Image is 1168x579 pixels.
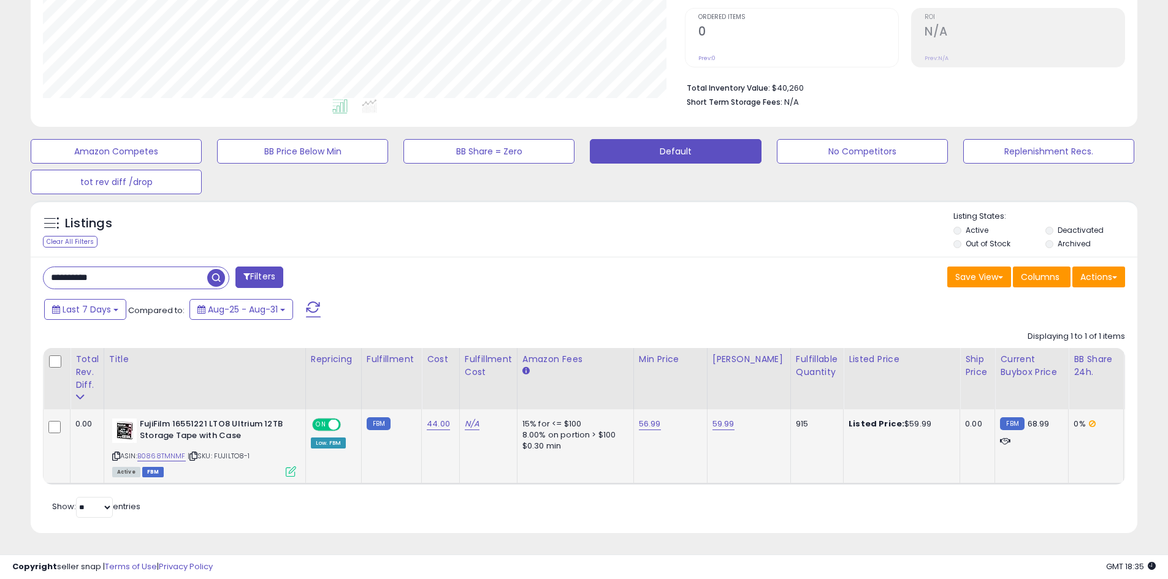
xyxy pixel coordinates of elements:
[796,353,838,379] div: Fulfillable Quantity
[966,238,1010,249] label: Out of Stock
[784,96,799,108] span: N/A
[403,139,574,164] button: BB Share = Zero
[849,418,904,430] b: Listed Price:
[639,353,702,366] div: Min Price
[712,418,735,430] a: 59.99
[188,451,250,461] span: | SKU: FUJILTO8-1
[109,353,300,366] div: Title
[1058,238,1091,249] label: Archived
[1028,418,1050,430] span: 68.99
[31,139,202,164] button: Amazon Competes
[698,25,898,41] h2: 0
[208,303,278,316] span: Aug-25 - Aug-31
[112,467,140,477] span: All listings currently available for purchase on Amazon
[189,299,293,320] button: Aug-25 - Aug-31
[698,14,898,21] span: Ordered Items
[1028,331,1125,342] div: Displaying 1 to 1 of 1 items
[75,418,94,430] div: 0.00
[953,211,1137,222] p: Listing States:
[965,418,985,430] div: 0.00
[12,561,213,573] div: seller snap | |
[698,55,716,62] small: Prev: 0
[43,236,97,248] div: Clear All Filters
[925,14,1124,21] span: ROI
[712,353,785,366] div: [PERSON_NAME]
[75,353,99,392] div: Total Rev. Diff.
[1000,417,1024,430] small: FBM
[849,418,950,430] div: $59.99
[925,25,1124,41] h2: N/A
[465,418,479,430] a: N/A
[965,353,990,379] div: Ship Price
[159,561,213,572] a: Privacy Policy
[140,418,289,444] b: FujiFilm 16551221 LTO8 Ultrium 12TB Storage Tape with Case
[313,420,329,430] span: ON
[44,299,126,320] button: Last 7 Days
[52,501,140,512] span: Show: entries
[963,139,1134,164] button: Replenishment Recs.
[1021,271,1059,283] span: Columns
[796,418,834,430] div: 915
[311,353,356,366] div: Repricing
[1000,353,1063,379] div: Current Buybox Price
[522,430,624,441] div: 8.00% on portion > $100
[1058,225,1104,235] label: Deactivated
[339,420,359,430] span: OFF
[522,418,624,430] div: 15% for <= $100
[367,353,416,366] div: Fulfillment
[142,467,164,477] span: FBM
[522,366,530,377] small: Amazon Fees.
[311,437,346,448] div: Low. FBM
[465,353,512,379] div: Fulfillment Cost
[1072,267,1125,287] button: Actions
[590,139,761,164] button: Default
[777,139,948,164] button: No Competitors
[925,55,949,62] small: Prev: N/A
[687,97,782,107] b: Short Term Storage Fees:
[137,451,186,461] a: B0868TMNMF
[1074,353,1118,379] div: BB Share 24h.
[687,80,1116,94] li: $40,260
[112,418,296,475] div: ASIN:
[1013,267,1071,287] button: Columns
[1074,418,1114,430] div: 0%
[522,353,628,366] div: Amazon Fees
[217,139,388,164] button: BB Price Below Min
[687,83,770,93] b: Total Inventory Value:
[522,441,624,452] div: $0.30 min
[367,417,391,430] small: FBM
[105,561,157,572] a: Terms of Use
[639,418,661,430] a: 56.99
[966,225,988,235] label: Active
[63,303,111,316] span: Last 7 Days
[12,561,57,572] strong: Copyright
[1106,561,1156,572] span: 2025-09-8 18:35 GMT
[128,305,185,316] span: Compared to:
[427,353,454,366] div: Cost
[947,267,1011,287] button: Save View
[235,267,283,288] button: Filters
[427,418,450,430] a: 44.00
[849,353,955,366] div: Listed Price
[65,215,112,232] h5: Listings
[31,170,202,194] button: tot rev diff /drop
[112,418,137,443] img: 41GYIYhE3DL._SL40_.jpg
